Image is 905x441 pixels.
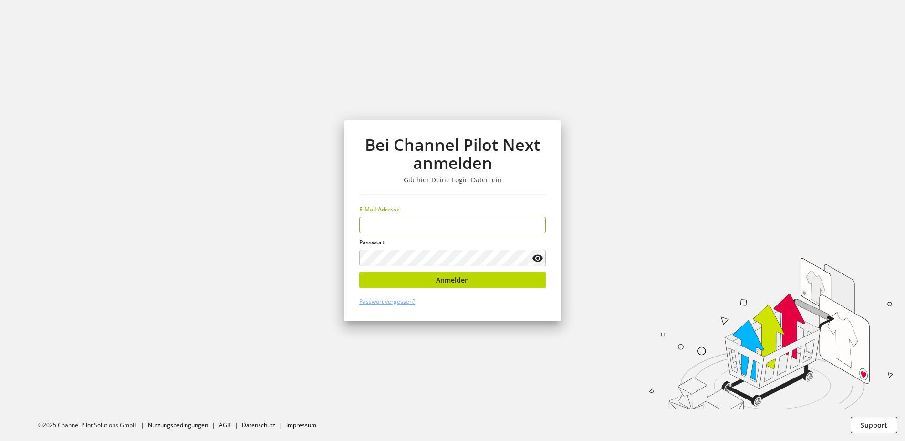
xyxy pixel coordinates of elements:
[286,421,316,429] a: Impressum
[359,297,415,305] a: Passwort vergessen?
[359,272,546,288] button: Anmelden
[219,421,231,429] a: AGB
[242,421,275,429] a: Datenschutz
[359,205,400,213] span: E-Mail-Adresse
[359,238,385,246] span: Passwort
[436,275,469,285] span: Anmelden
[38,421,148,430] li: ©2025 Channel Pilot Solutions GmbH
[851,417,897,433] button: Support
[359,176,546,184] h3: Gib hier Deine Login Daten ein
[359,136,546,172] h1: Bei Channel Pilot Next anmelden
[861,420,887,430] span: Support
[148,421,208,429] a: Nutzungsbedingungen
